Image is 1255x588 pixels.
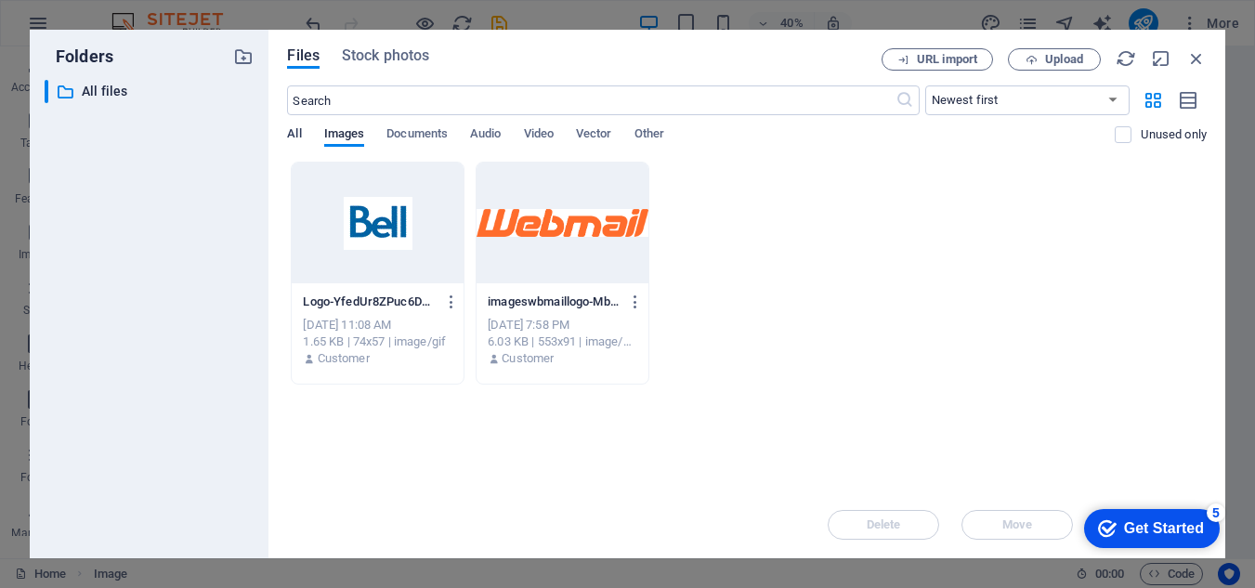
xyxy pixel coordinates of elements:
i: Close [1186,48,1207,69]
p: Customer [318,350,370,367]
div: [DATE] 11:08 AM [303,317,452,333]
p: imageswbmaillogo-MbNBYz0AMyYXaGIEVJGcfQ.png [488,294,620,310]
div: 5 [137,4,156,22]
p: Displays only files that are not in use on the website. Files added during this session can still... [1141,126,1207,143]
i: Create new folder [233,46,254,67]
p: Folders [45,45,113,69]
button: URL import [882,48,993,71]
p: Customer [502,350,554,367]
div: Get Started 5 items remaining, 0% complete [15,9,150,48]
i: Reload [1116,48,1136,69]
span: Documents [386,123,448,149]
p: Logo-YfedUr8ZPuc6D2hmVvvHnQ.gif [303,294,435,310]
span: Video [524,123,554,149]
span: Stock photos [342,45,429,67]
span: URL import [917,54,977,65]
span: Images [324,123,365,149]
div: ​ [45,80,48,103]
span: Audio [470,123,501,149]
div: 1.65 KB | 74x57 | image/gif [303,333,452,350]
span: Files [287,45,320,67]
span: Upload [1045,54,1083,65]
div: Get Started [55,20,135,37]
span: Other [634,123,664,149]
button: Upload [1008,48,1101,71]
div: 6.03 KB | 553x91 | image/png [488,333,637,350]
span: All [287,123,301,149]
i: Minimize [1151,48,1171,69]
span: Vector [576,123,612,149]
input: Search [287,85,895,115]
p: All files [82,81,220,102]
div: [DATE] 7:58 PM [488,317,637,333]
